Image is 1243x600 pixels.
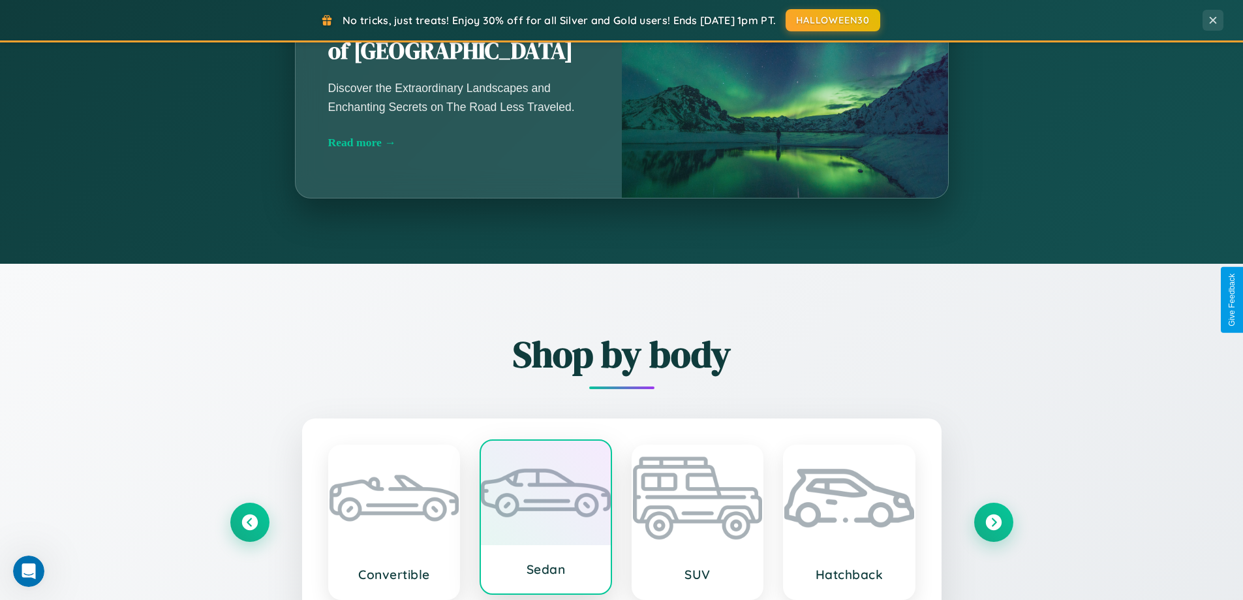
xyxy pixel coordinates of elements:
h2: Unearthing the Mystique of [GEOGRAPHIC_DATA] [328,7,589,67]
div: Give Feedback [1227,274,1236,326]
span: No tricks, just treats! Enjoy 30% off for all Silver and Gold users! Ends [DATE] 1pm PT. [343,14,776,27]
h3: Convertible [343,567,446,582]
div: Read more → [328,136,589,150]
h3: Sedan [494,561,598,577]
button: HALLOWEEN30 [786,9,880,31]
iframe: Intercom live chat [13,556,44,587]
p: Discover the Extraordinary Landscapes and Enchanting Secrets on The Road Less Traveled. [328,79,589,116]
h3: SUV [646,567,750,582]
h2: Shop by body [230,329,1013,379]
h3: Hatchback [797,567,901,582]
